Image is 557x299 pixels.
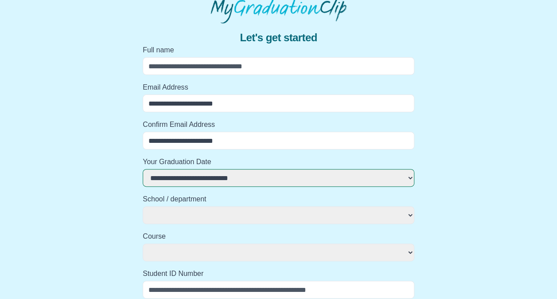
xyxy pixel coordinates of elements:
label: Full name [143,45,414,55]
label: Confirm Email Address [143,119,414,130]
label: Course [143,231,414,242]
label: Your Graduation Date [143,157,414,167]
span: Let's get started [240,31,317,45]
label: Student ID Number [143,268,414,279]
label: School / department [143,194,414,205]
label: Email Address [143,82,414,93]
